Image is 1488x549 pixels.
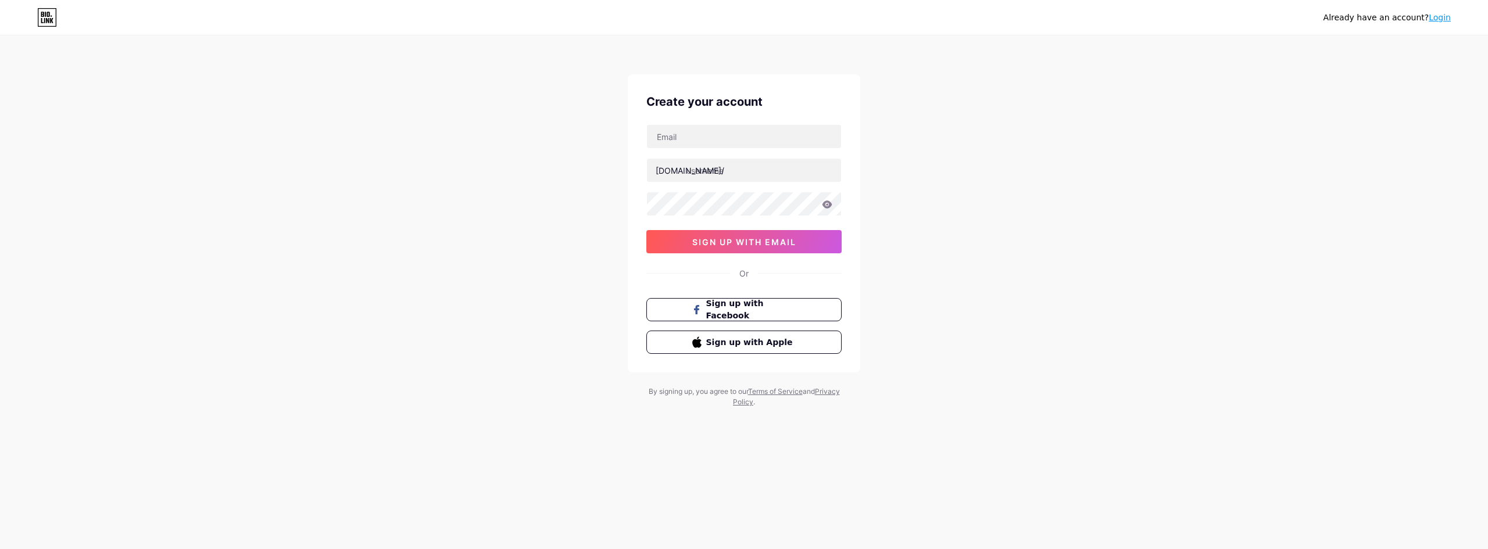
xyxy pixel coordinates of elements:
button: sign up with email [646,230,842,253]
span: sign up with email [692,237,796,247]
a: Login [1429,13,1451,22]
span: Sign up with Apple [706,336,796,349]
div: [DOMAIN_NAME]/ [656,164,724,177]
input: Email [647,125,841,148]
div: Already have an account? [1324,12,1451,24]
button: Sign up with Facebook [646,298,842,321]
div: By signing up, you agree to our and . [645,386,843,407]
input: username [647,159,841,182]
div: Or [739,267,749,279]
a: Terms of Service [748,387,803,396]
span: Sign up with Facebook [706,297,796,322]
button: Sign up with Apple [646,331,842,354]
div: Create your account [646,93,842,110]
